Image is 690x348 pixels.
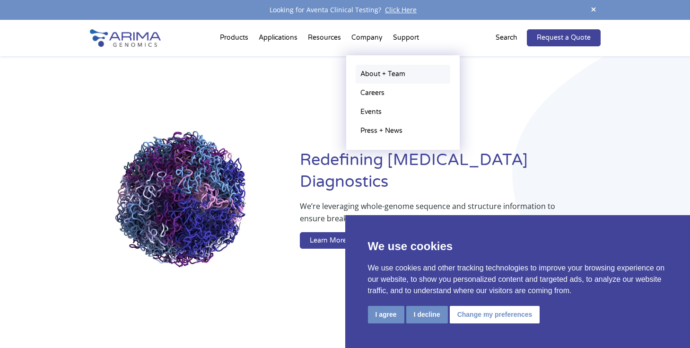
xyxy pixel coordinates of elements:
[368,262,668,296] p: We use cookies and other tracking technologies to improve your browsing experience on our website...
[527,29,601,46] a: Request a Quote
[356,122,450,140] a: Press + News
[496,32,517,44] p: Search
[381,5,420,14] a: Click Here
[300,200,562,232] p: We’re leveraging whole-genome sequence and structure information to ensure breakthrough therapies...
[368,238,668,255] p: We use cookies
[406,306,448,323] button: I decline
[450,306,540,323] button: Change my preferences
[356,65,450,84] a: About + Team
[90,4,601,16] div: Looking for Aventa Clinical Testing?
[356,84,450,103] a: Careers
[90,29,161,47] img: Arima-Genomics-logo
[368,306,404,323] button: I agree
[300,232,357,249] a: Learn More
[300,149,600,200] h1: Redefining [MEDICAL_DATA] Diagnostics
[356,103,450,122] a: Events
